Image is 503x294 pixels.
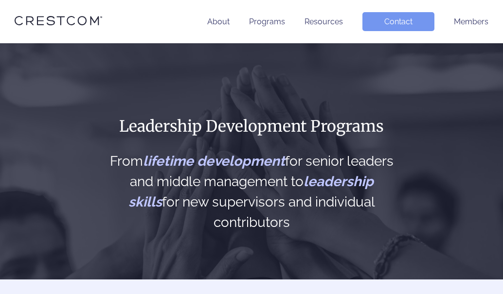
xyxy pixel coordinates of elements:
[305,17,343,26] a: Resources
[107,151,397,233] h2: From for senior leaders and middle management to for new supervisors and individual contributors
[362,12,434,31] a: Contact
[143,153,285,169] span: lifetime development
[107,116,397,137] h1: Leadership Development Programs
[249,17,285,26] a: Programs
[207,17,230,26] a: About
[128,173,374,210] span: leadership skills
[454,17,488,26] a: Members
